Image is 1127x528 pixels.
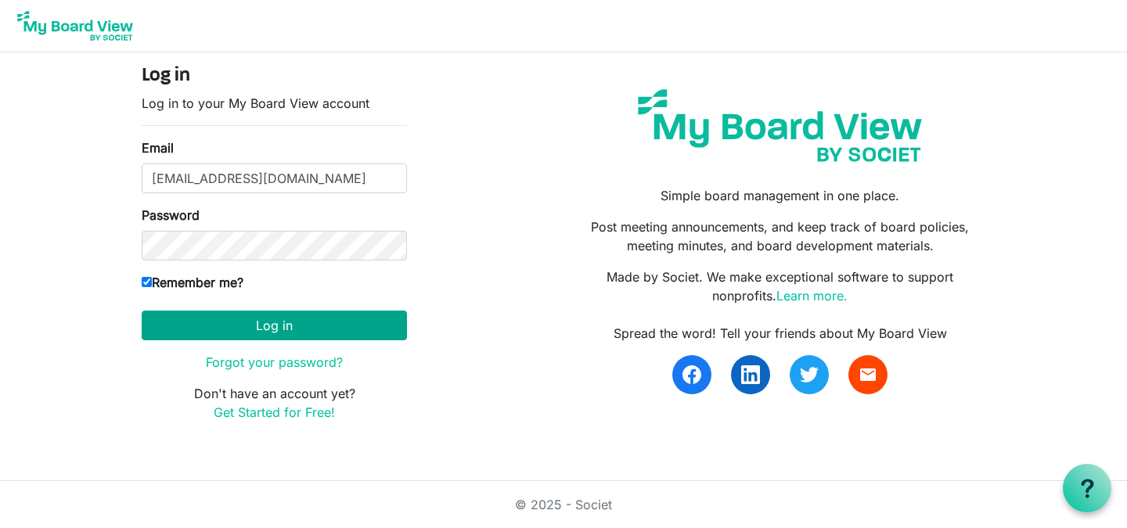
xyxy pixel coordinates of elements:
[776,288,848,304] a: Learn more.
[626,77,934,174] img: my-board-view-societ.svg
[575,268,985,305] p: Made by Societ. We make exceptional software to support nonprofits.
[142,311,407,340] button: Log in
[142,94,407,113] p: Log in to your My Board View account
[142,206,200,224] label: Password
[206,354,343,370] a: Forgot your password?
[142,65,407,88] h4: Log in
[515,497,612,512] a: © 2025 - Societ
[575,217,985,255] p: Post meeting announcements, and keep track of board policies, meeting minutes, and board developm...
[142,277,152,287] input: Remember me?
[214,404,335,420] a: Get Started for Free!
[13,6,138,45] img: My Board View Logo
[575,186,985,205] p: Simple board management in one place.
[142,273,243,292] label: Remember me?
[575,324,985,343] div: Spread the word! Tell your friends about My Board View
[800,365,819,384] img: twitter.svg
[741,365,760,384] img: linkedin.svg
[848,355,888,394] a: email
[142,384,407,422] p: Don't have an account yet?
[682,365,701,384] img: facebook.svg
[859,365,877,384] span: email
[142,138,174,157] label: Email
